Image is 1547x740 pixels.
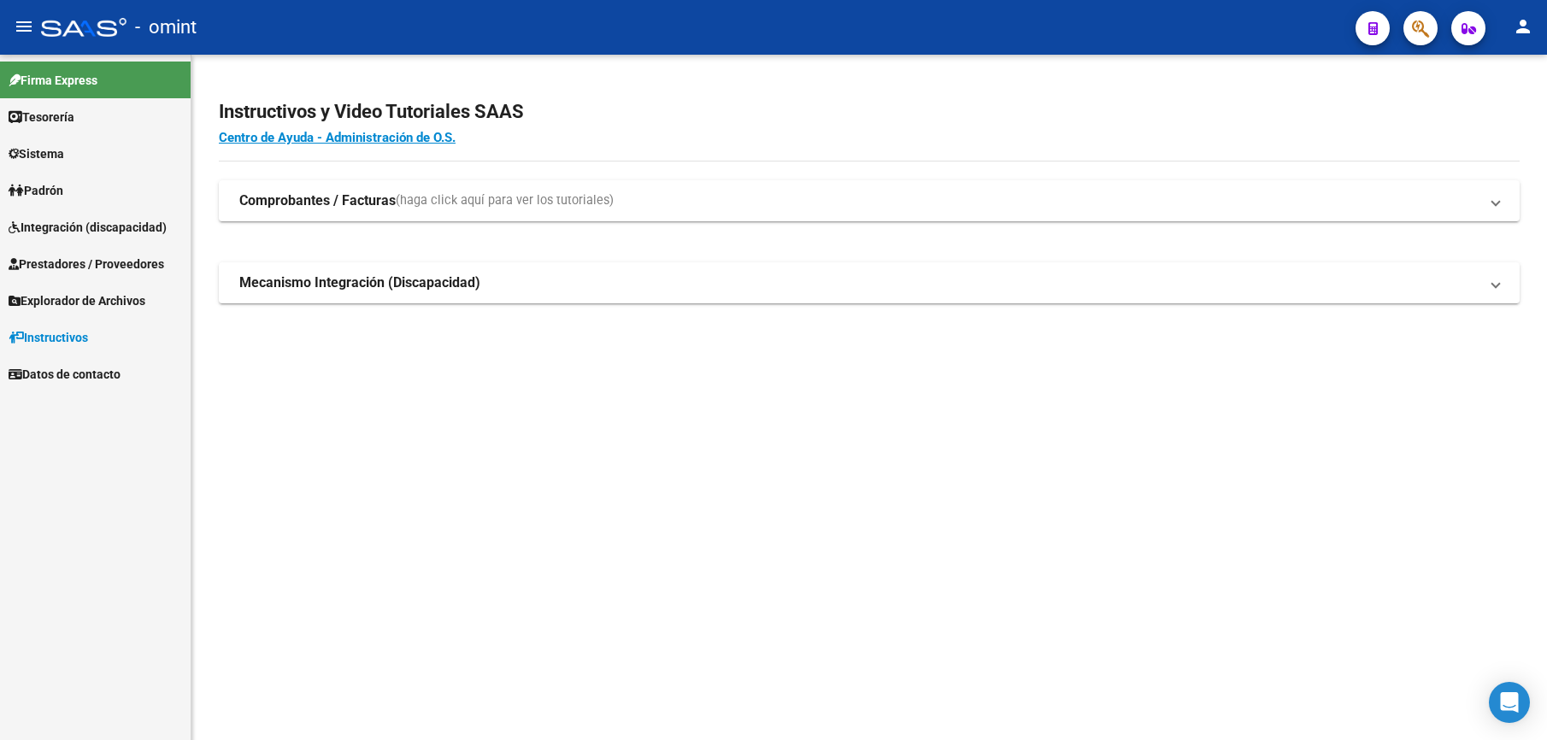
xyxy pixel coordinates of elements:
mat-icon: person [1513,16,1533,37]
span: Datos de contacto [9,365,121,384]
mat-expansion-panel-header: Comprobantes / Facturas(haga click aquí para ver los tutoriales) [219,180,1520,221]
span: - omint [135,9,197,46]
span: (haga click aquí para ver los tutoriales) [396,191,614,210]
h2: Instructivos y Video Tutoriales SAAS [219,96,1520,128]
span: Padrón [9,181,63,200]
span: Integración (discapacidad) [9,218,167,237]
a: Centro de Ayuda - Administración de O.S. [219,130,456,145]
mat-icon: menu [14,16,34,37]
span: Explorador de Archivos [9,291,145,310]
mat-expansion-panel-header: Mecanismo Integración (Discapacidad) [219,262,1520,303]
div: Open Intercom Messenger [1489,682,1530,723]
span: Firma Express [9,71,97,90]
span: Sistema [9,144,64,163]
strong: Mecanismo Integración (Discapacidad) [239,273,480,292]
span: Tesorería [9,108,74,126]
strong: Comprobantes / Facturas [239,191,396,210]
span: Prestadores / Proveedores [9,255,164,273]
span: Instructivos [9,328,88,347]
